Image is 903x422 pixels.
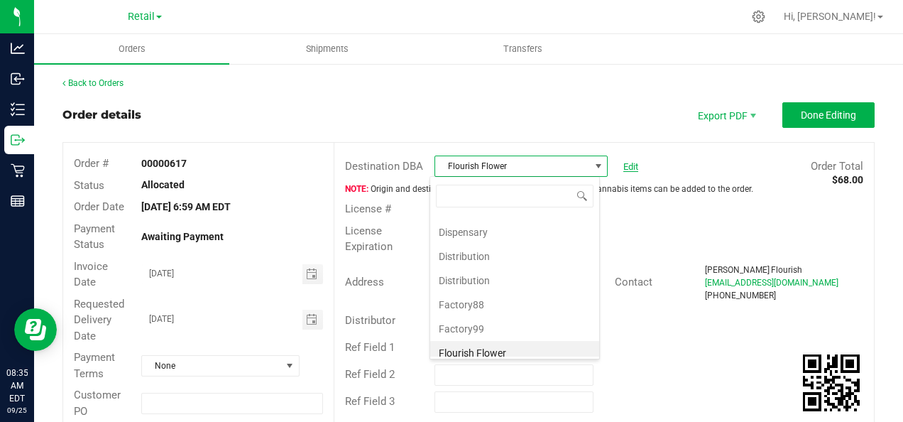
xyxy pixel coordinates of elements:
[62,78,124,88] a: Back to Orders
[74,157,109,170] span: Order #
[771,265,802,275] span: Flourish
[430,269,599,293] li: Distribution
[484,43,562,55] span: Transfers
[287,43,368,55] span: Shipments
[435,156,589,176] span: Flourish Flower
[141,158,187,169] strong: 00000617
[430,244,599,269] li: Distribution
[430,317,599,341] li: Factory99
[683,102,768,128] li: Export PDF
[750,10,767,23] div: Manage settings
[345,341,395,354] span: Ref Field 1
[141,231,224,242] strong: Awaiting Payment
[832,174,863,185] strong: $68.00
[430,220,599,244] li: Dispensary
[705,278,838,288] span: [EMAIL_ADDRESS][DOMAIN_NAME]
[615,276,652,288] span: Contact
[803,355,860,411] img: Scan me!
[705,265,770,275] span: [PERSON_NAME]
[11,41,25,55] inline-svg: Analytics
[128,11,155,23] span: Retail
[345,202,391,215] span: License #
[74,200,124,213] span: Order Date
[99,43,165,55] span: Orders
[425,34,620,64] a: Transfers
[6,405,28,416] p: 09/25
[142,356,281,376] span: None
[803,355,860,411] qrcode: 00000617
[141,201,231,212] strong: [DATE] 6:59 AM EDT
[345,276,384,288] span: Address
[11,133,25,147] inline-svg: Outbound
[345,368,395,381] span: Ref Field 2
[430,293,599,317] li: Factory88
[345,160,423,173] span: Destination DBA
[623,161,638,172] a: Edit
[74,389,121,418] span: Customer PO
[11,194,25,208] inline-svg: Reports
[34,34,229,64] a: Orders
[11,102,25,117] inline-svg: Inventory
[74,260,108,289] span: Invoice Date
[705,291,776,301] span: [PHONE_NUMBER]
[302,264,323,284] span: Toggle calendar
[345,395,395,408] span: Ref Field 3
[74,222,115,251] span: Payment Status
[345,224,393,254] span: License Expiration
[811,160,863,173] span: Order Total
[74,298,124,342] span: Requested Delivery Date
[14,308,57,351] iframe: Resource center
[782,102,875,128] button: Done Editing
[345,184,753,194] span: Origin and destination are not in the same state; only non-cannabis items can be added to the order.
[141,179,185,190] strong: Allocated
[74,179,104,192] span: Status
[302,310,323,330] span: Toggle calendar
[784,11,876,22] span: Hi, [PERSON_NAME]!
[345,314,395,327] span: Distributor
[62,107,141,124] div: Order details
[11,72,25,86] inline-svg: Inbound
[6,367,28,405] p: 08:35 AM EDT
[74,351,115,380] span: Payment Terms
[801,109,856,121] span: Done Editing
[430,341,599,365] li: Flourish Flower
[11,163,25,178] inline-svg: Retail
[229,34,425,64] a: Shipments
